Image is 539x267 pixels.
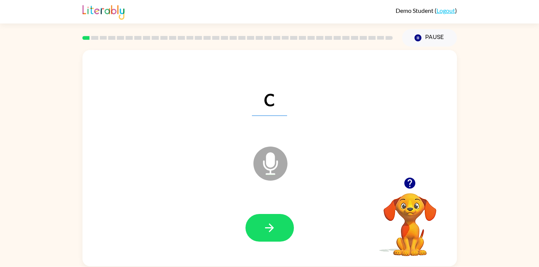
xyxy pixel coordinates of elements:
[82,3,124,20] img: Literably
[396,7,435,14] span: Demo Student
[436,7,455,14] a: Logout
[402,29,457,47] button: Pause
[252,77,287,116] span: c
[372,181,448,257] video: Your browser must support playing .mp4 files to use Literably. Please try using another browser.
[396,7,457,14] div: ( )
